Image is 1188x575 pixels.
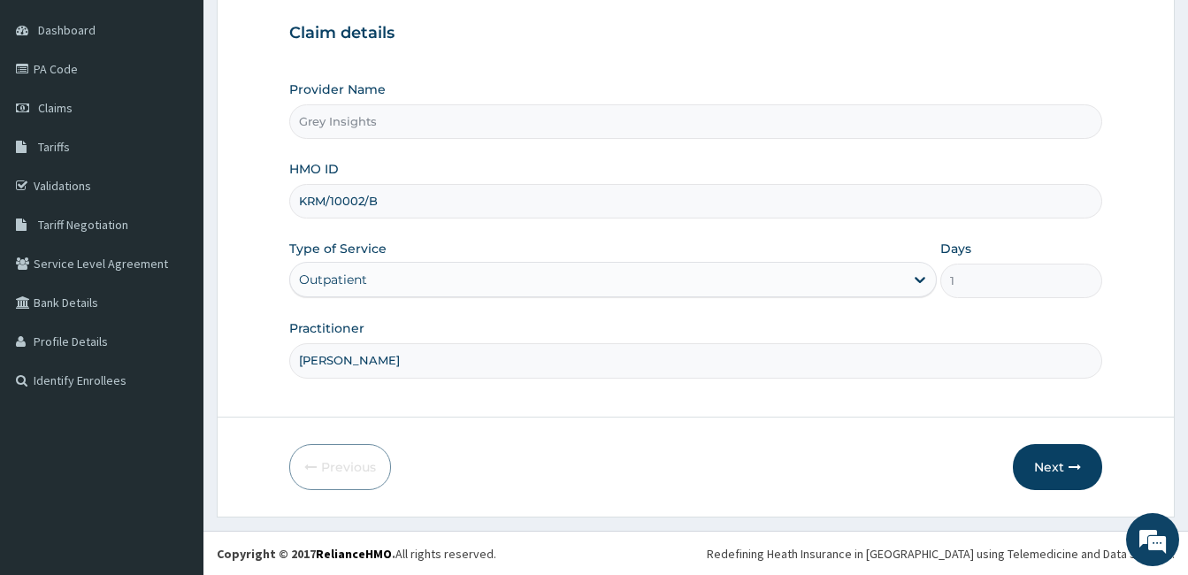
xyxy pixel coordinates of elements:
[290,9,333,51] div: Minimize live chat window
[289,80,386,98] label: Provider Name
[38,139,70,155] span: Tariffs
[289,24,1102,43] h3: Claim details
[38,22,96,38] span: Dashboard
[1013,444,1102,490] button: Next
[289,444,391,490] button: Previous
[92,99,297,122] div: Chat with us now
[316,546,392,562] a: RelianceHMO
[289,319,364,337] label: Practitioner
[289,184,1102,218] input: Enter HMO ID
[38,100,73,116] span: Claims
[289,343,1102,378] input: Enter Name
[940,240,971,257] label: Days
[299,271,367,288] div: Outpatient
[217,546,395,562] strong: Copyright © 2017 .
[289,160,339,178] label: HMO ID
[9,386,337,448] textarea: Type your message and hit 'Enter'
[33,88,72,133] img: d_794563401_company_1708531726252_794563401
[103,174,244,353] span: We're online!
[707,545,1175,563] div: Redefining Heath Insurance in [GEOGRAPHIC_DATA] using Telemedicine and Data Science!
[38,217,128,233] span: Tariff Negotiation
[289,240,387,257] label: Type of Service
